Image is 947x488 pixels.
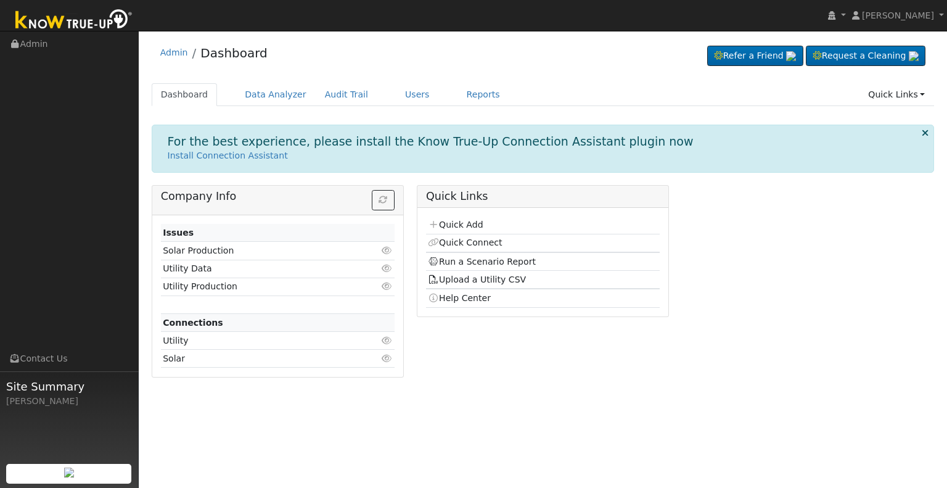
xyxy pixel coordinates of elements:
span: [PERSON_NAME] [862,10,934,20]
i: Click to view [382,282,393,291]
img: Know True-Up [9,7,139,35]
a: Quick Links [859,83,934,106]
a: Users [396,83,439,106]
a: Refer a Friend [707,46,803,67]
i: Click to view [382,336,393,345]
div: [PERSON_NAME] [6,395,132,408]
strong: Issues [163,228,194,238]
i: Click to view [382,264,393,273]
a: Install Connection Assistant [168,151,288,160]
strong: Connections [163,318,223,328]
span: Site Summary [6,378,132,395]
td: Solar Production [161,242,357,260]
img: retrieve [64,468,74,478]
a: Reports [457,83,509,106]
td: Utility [161,332,357,350]
a: Admin [160,48,188,57]
i: Click to view [382,354,393,363]
a: Request a Cleaning [806,46,925,67]
h5: Quick Links [426,190,660,203]
a: Data Analyzer [236,83,316,106]
h1: For the best experience, please install the Know True-Up Connection Assistant plugin now [168,134,694,149]
a: Dashboard [200,46,268,60]
a: Run a Scenario Report [428,257,536,267]
a: Quick Connect [428,238,502,247]
td: Utility Production [161,278,357,296]
i: Click to view [382,246,393,255]
img: retrieve [786,51,796,61]
a: Dashboard [152,83,218,106]
a: Audit Trail [316,83,377,106]
a: Help Center [428,293,491,303]
td: Solar [161,350,357,368]
a: Upload a Utility CSV [428,275,526,284]
td: Utility Data [161,260,357,278]
img: retrieve [909,51,919,61]
h5: Company Info [161,190,395,203]
a: Quick Add [428,220,483,230]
